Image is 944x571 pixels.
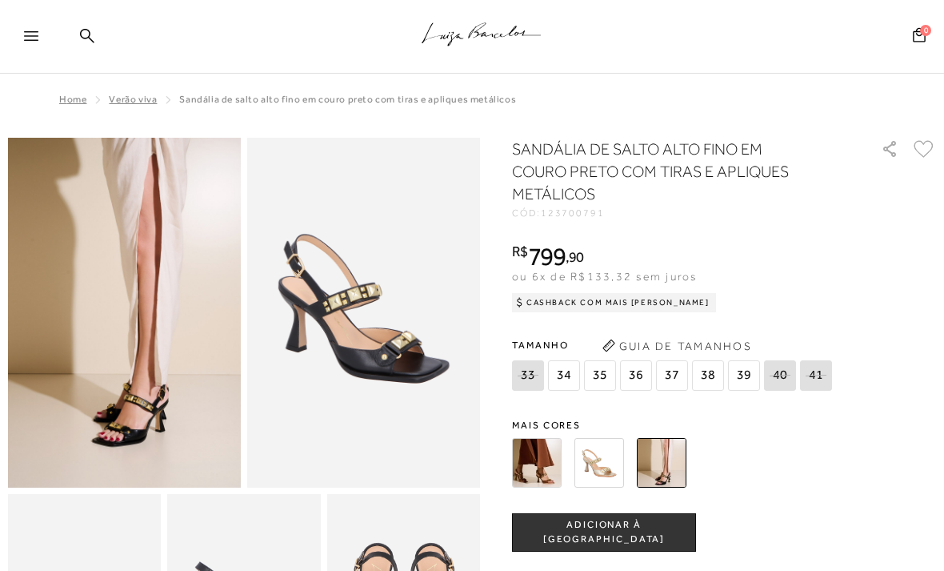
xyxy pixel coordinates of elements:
span: 33 [512,360,544,391]
span: 39 [728,360,760,391]
img: SANDÁLIA DE SALTO ALTO FINO EM COURO PRETO COM TIRAS E APLIQUES METÁLICOS [637,438,686,488]
span: 34 [548,360,580,391]
span: ou 6x de R$133,32 sem juros [512,270,697,283]
div: CÓD: [512,208,832,218]
span: 799 [528,242,566,271]
img: SANDÁLIA DE SALTO ALTO FINO EM COURO DOURADO COM TIRAS E APLIQUES METÁLICOS [574,438,624,488]
span: SANDÁLIA DE SALTO ALTO FINO EM COURO PRETO COM TIRAS E APLIQUES METÁLICOS [179,94,516,105]
i: R$ [512,244,528,259]
a: Verão Viva [109,94,157,105]
button: Guia de Tamanhos [597,333,757,359]
span: 38 [692,360,724,391]
img: image [247,138,480,488]
span: Tamanho [512,333,836,357]
span: 36 [620,360,652,391]
span: 35 [584,360,616,391]
button: ADICIONAR À [GEOGRAPHIC_DATA] [512,513,696,552]
div: Cashback com Mais [PERSON_NAME] [512,293,716,312]
i: , [566,250,584,264]
img: image [8,138,241,488]
a: Home [59,94,86,105]
span: 123700791 [541,207,605,219]
h1: SANDÁLIA DE SALTO ALTO FINO EM COURO PRETO COM TIRAS E APLIQUES METÁLICOS [512,138,812,205]
img: SANDÁLIA DE SALTO ALTO FINO EM COURO CASTANHO COM TIRAS E APLIQUES METÁLICOS [512,438,562,488]
span: 40 [764,360,796,391]
span: ADICIONAR À [GEOGRAPHIC_DATA] [513,518,695,546]
span: 41 [800,360,832,391]
span: Mais cores [512,420,936,430]
button: 0 [908,26,930,48]
span: 0 [920,25,931,36]
span: 90 [569,248,584,265]
span: 37 [656,360,688,391]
